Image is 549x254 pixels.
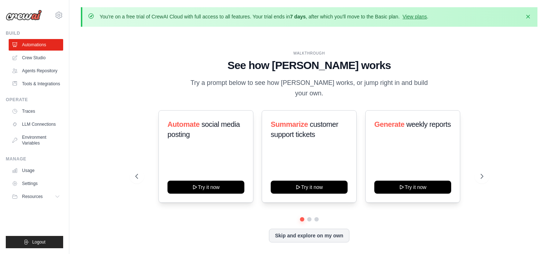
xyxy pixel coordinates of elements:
[271,120,308,128] span: Summarize
[290,14,306,20] strong: 7 days
[6,156,63,162] div: Manage
[6,97,63,103] div: Operate
[135,59,483,72] h1: See how [PERSON_NAME] works
[9,165,63,176] a: Usage
[167,120,200,128] span: Automate
[269,229,349,242] button: Skip and explore on my own
[374,181,451,194] button: Try it now
[402,14,427,20] a: View plans
[9,132,63,149] a: Environment Variables
[9,191,63,202] button: Resources
[6,30,63,36] div: Build
[9,106,63,117] a: Traces
[32,239,45,245] span: Logout
[9,39,63,51] a: Automations
[6,236,63,248] button: Logout
[406,120,451,128] span: weekly reports
[135,51,483,56] div: WALKTHROUGH
[271,181,348,194] button: Try it now
[188,78,431,99] p: Try a prompt below to see how [PERSON_NAME] works, or jump right in and build your own.
[100,13,428,20] p: You're on a free trial of CrewAI Cloud with full access to all features. Your trial ends in , aft...
[167,181,244,194] button: Try it now
[22,194,43,199] span: Resources
[6,10,42,21] img: Logo
[9,65,63,77] a: Agents Repository
[9,52,63,64] a: Crew Studio
[9,119,63,130] a: LLM Connections
[9,78,63,90] a: Tools & Integrations
[9,178,63,189] a: Settings
[374,120,405,128] span: Generate
[167,120,240,138] span: social media posting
